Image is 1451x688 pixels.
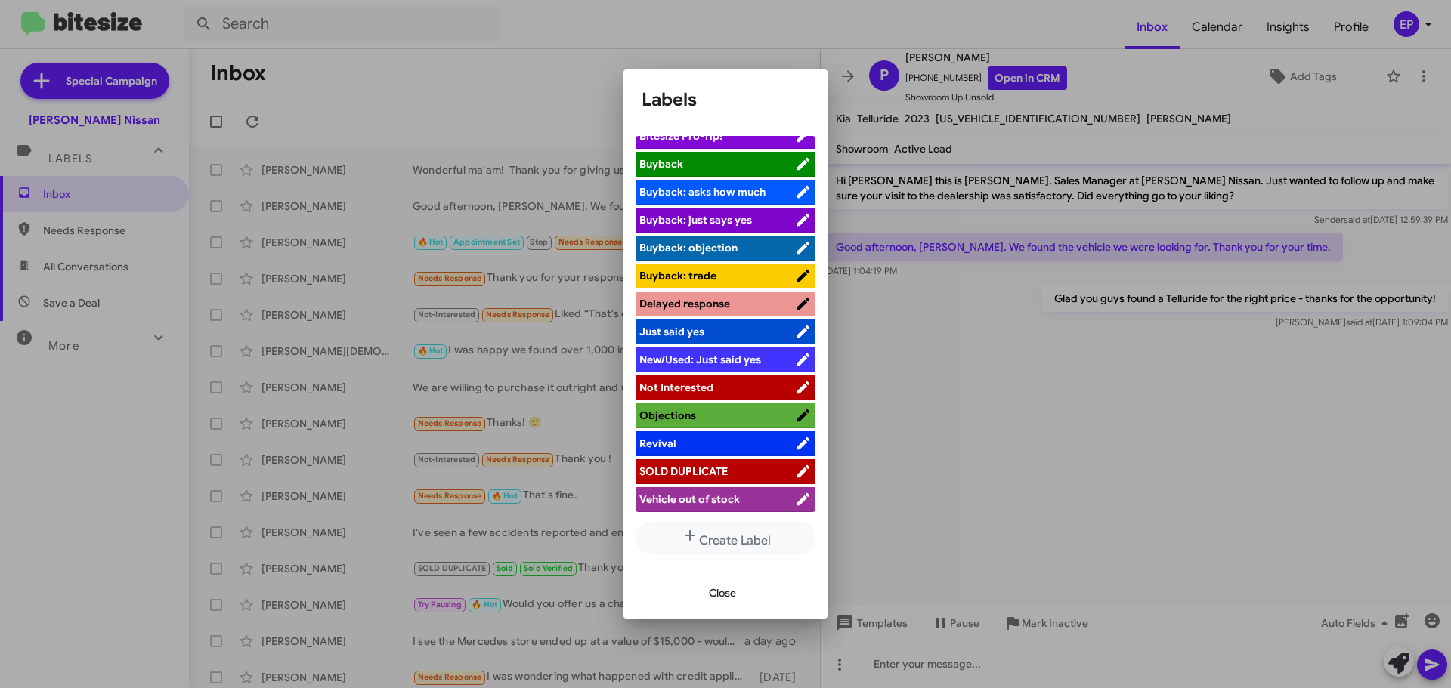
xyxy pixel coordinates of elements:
span: Not Interested [639,381,713,394]
span: New/Used: Just said yes [639,353,761,366]
span: Delayed response [639,297,730,310]
span: Objections [639,409,696,422]
span: Vehicle out of stock [639,492,740,506]
span: SOLD DUPLICATE [639,464,728,478]
span: Buyback: just says yes [639,213,752,227]
button: Close [697,579,748,606]
span: Buyback [639,157,683,171]
span: Buyback: trade [639,269,716,282]
button: Create Label [636,521,815,555]
span: Bitesize Pro-Tip! [639,129,722,143]
span: Close [709,579,736,606]
span: Revival [639,437,676,450]
span: Buyback: objection [639,241,738,255]
h1: Labels [642,88,809,112]
span: Buyback: asks how much [639,185,766,199]
span: Just said yes [639,325,704,338]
